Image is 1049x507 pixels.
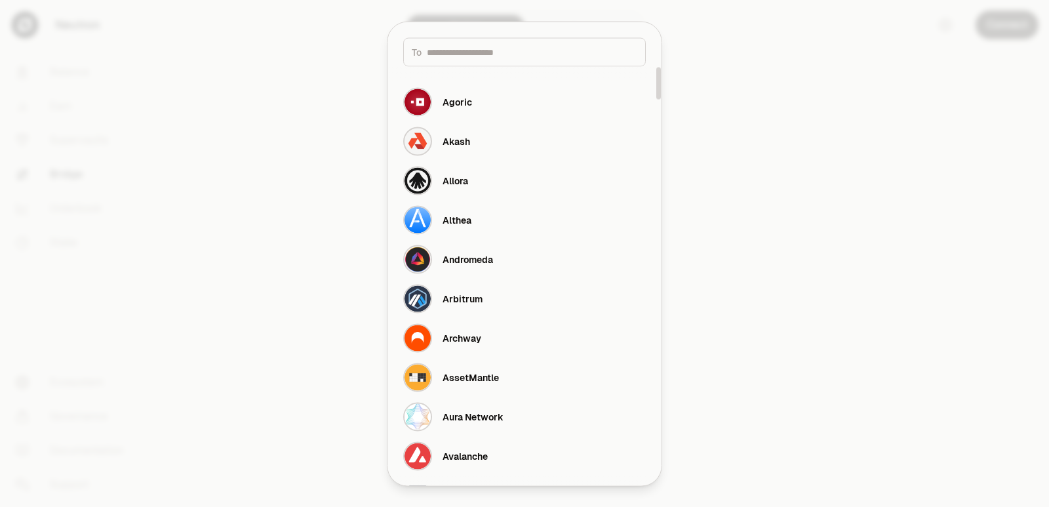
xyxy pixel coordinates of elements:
[443,449,488,462] div: Avalanche
[395,318,654,357] button: Archway LogoArchway
[443,174,468,187] div: Allora
[405,403,431,430] img: Aura Network Logo
[405,167,431,193] img: Allora Logo
[395,161,654,200] button: Allora LogoAllora
[443,331,481,344] div: Archway
[405,246,431,272] img: Andromeda Logo
[395,397,654,436] button: Aura Network LogoAura Network
[443,213,471,226] div: Althea
[443,95,472,108] div: Agoric
[443,253,493,266] div: Andromeda
[395,121,654,161] button: Akash LogoAkash
[395,436,654,476] button: Avalanche LogoAvalanche
[405,285,431,312] img: Arbitrum Logo
[443,134,470,148] div: Akash
[395,239,654,279] button: Andromeda LogoAndromeda
[405,89,431,115] img: Agoric Logo
[405,325,431,351] img: Archway Logo
[395,357,654,397] button: AssetMantle LogoAssetMantle
[412,45,422,58] span: To
[405,364,431,390] img: AssetMantle Logo
[395,200,654,239] button: Althea LogoAlthea
[443,371,499,384] div: AssetMantle
[395,82,654,121] button: Agoric LogoAgoric
[443,292,483,305] div: Arbitrum
[395,279,654,318] button: Arbitrum LogoArbitrum
[405,207,431,233] img: Althea Logo
[405,128,431,154] img: Akash Logo
[443,410,504,423] div: Aura Network
[405,443,431,469] img: Avalanche Logo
